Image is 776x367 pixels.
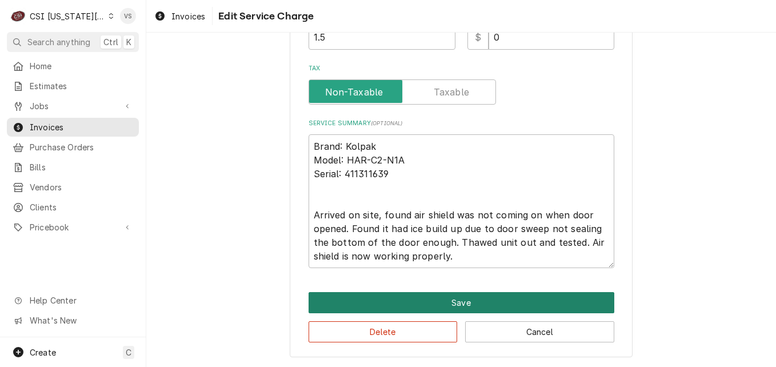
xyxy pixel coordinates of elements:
button: Search anythingCtrlK [7,32,139,52]
label: Service Summary [309,119,614,128]
button: Delete [309,321,458,342]
span: ( optional ) [371,120,403,126]
label: Tax [309,64,614,73]
div: Button Group [309,292,614,342]
div: Service Summary [309,119,614,268]
span: Home [30,60,133,72]
a: Bills [7,158,139,177]
span: Edit Service Charge [215,9,314,24]
span: K [126,36,131,48]
a: Invoices [7,118,139,137]
textarea: Brand: Kolpak Model: HAR-C2-N1A Serial: 411311639 Arrived on site, found air shield was not comin... [309,134,614,268]
div: Button Group Row [309,292,614,313]
a: Vendors [7,178,139,197]
span: Invoices [171,10,205,22]
span: Create [30,348,56,357]
span: Estimates [30,80,133,92]
div: C [10,8,26,24]
div: CSI Kansas City's Avatar [10,8,26,24]
span: Jobs [30,100,116,112]
span: Search anything [27,36,90,48]
a: Go to What's New [7,311,139,330]
span: Ctrl [103,36,118,48]
a: Purchase Orders [7,138,139,157]
div: CSI [US_STATE][GEOGRAPHIC_DATA] [30,10,105,22]
div: $ [467,25,489,50]
button: Cancel [465,321,614,342]
a: Invoices [150,7,210,26]
span: Purchase Orders [30,141,133,153]
span: Help Center [30,294,132,306]
div: VS [120,8,136,24]
a: Go to Pricebook [7,218,139,237]
span: Bills [30,161,133,173]
span: Invoices [30,121,133,133]
a: Go to Jobs [7,97,139,115]
div: Tax [309,64,614,105]
a: Go to Help Center [7,291,139,310]
div: Button Group Row [309,313,614,342]
span: What's New [30,314,132,326]
a: Home [7,57,139,75]
a: Clients [7,198,139,217]
div: Vicky Stuesse's Avatar [120,8,136,24]
span: Clients [30,201,133,213]
a: Estimates [7,77,139,95]
span: Vendors [30,181,133,193]
span: Pricebook [30,221,116,233]
span: C [126,346,131,358]
button: Save [309,292,614,313]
